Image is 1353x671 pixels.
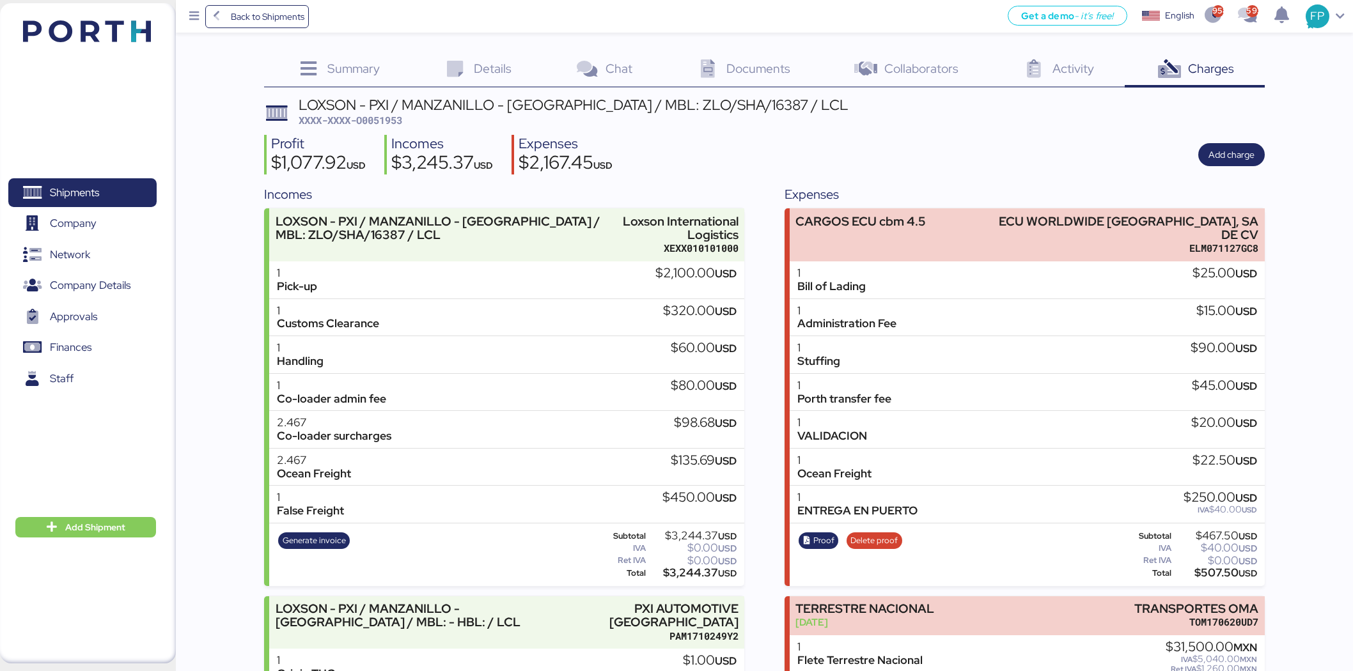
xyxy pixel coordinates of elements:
[1191,416,1257,430] div: $20.00
[797,392,891,406] div: Porth transfer fee
[8,178,157,208] a: Shipments
[519,153,613,175] div: $2,167.45
[785,185,1265,204] div: Expenses
[519,135,613,153] div: Expenses
[231,9,304,24] span: Back to Shipments
[50,183,99,202] span: Shipments
[718,530,737,542] span: USD
[598,532,646,541] div: Subtotal
[1235,454,1257,468] span: USD
[277,467,351,481] div: Ocean Freight
[648,568,737,578] div: $3,244.37
[474,60,512,77] span: Details
[797,355,840,368] div: Stuffing
[1119,556,1172,565] div: Ret IVA
[671,379,737,393] div: $80.00
[1239,530,1257,542] span: USD
[797,504,918,518] div: ENTREGA EN PUERTO
[598,556,646,565] div: Ret IVA
[299,114,402,127] span: XXXX-XXXX-O0051953
[1235,304,1257,318] span: USD
[1134,602,1258,615] div: TRANSPORTES OMA
[8,333,157,362] a: Finances
[15,517,156,537] button: Add Shipment
[1208,147,1255,162] span: Add charge
[795,602,934,615] div: TERRESTRE NACIONAL
[813,534,834,548] span: Proof
[797,467,872,481] div: Ocean Freight
[1165,9,1194,22] div: English
[1235,266,1257,281] span: USD
[276,215,615,242] div: LOXSON - PXI / MANZANILLO - [GEOGRAPHIC_DATA] / MBL: ZLO/SHA/16387 / LCL
[797,266,866,280] div: 1
[648,531,737,541] div: $3,244.37
[277,317,379,330] div: Customs Clearance
[715,416,737,430] span: USD
[606,60,632,77] span: Chat
[715,266,737,281] span: USD
[718,555,737,567] span: USD
[662,491,737,505] div: $450.00
[797,429,867,443] div: VALIDACION
[799,532,838,549] button: Proof
[1196,304,1257,318] div: $15.00
[1119,544,1172,553] div: IVA
[8,302,157,332] a: Approvals
[327,60,380,77] span: Summary
[1192,379,1257,393] div: $45.00
[184,6,205,27] button: Menu
[277,491,344,504] div: 1
[277,266,317,280] div: 1
[1235,341,1257,355] span: USD
[1174,543,1257,553] div: $40.00
[277,341,324,355] div: 1
[1235,416,1257,430] span: USD
[715,654,737,668] span: USD
[50,276,130,295] span: Company Details
[277,429,391,443] div: Co-loader surcharges
[1233,640,1257,654] span: MXN
[1242,505,1257,515] span: USD
[797,416,867,429] div: 1
[674,416,737,430] div: $98.68
[1198,505,1209,515] span: IVA
[726,60,790,77] span: Documents
[715,454,737,468] span: USD
[347,159,366,171] span: USD
[1119,569,1172,578] div: Total
[663,304,737,318] div: $320.00
[271,135,366,153] div: Profit
[1181,654,1193,665] span: IVA
[8,364,157,393] a: Staff
[715,491,737,505] span: USD
[474,159,493,171] span: USD
[299,98,849,112] div: LOXSON - PXI / MANZANILLO - [GEOGRAPHIC_DATA] / MBL: ZLO/SHA/16387 / LCL
[1184,505,1257,514] div: $40.00
[277,392,386,406] div: Co-loader admin fee
[1240,654,1257,665] span: MXN
[1239,543,1257,554] span: USD
[1174,556,1257,566] div: $0.00
[795,215,926,228] div: CARGOS ECU cbm 4.5
[1193,454,1257,468] div: $22.50
[1310,8,1324,24] span: FP
[1239,555,1257,567] span: USD
[847,532,902,549] button: Delete proof
[277,280,317,293] div: Pick-up
[264,185,744,204] div: Incomes
[593,159,613,171] span: USD
[577,602,738,629] div: PXI AUTOMOTIVE [GEOGRAPHIC_DATA]
[277,355,324,368] div: Handling
[981,242,1258,255] div: ELM071127GC8
[50,214,97,233] span: Company
[50,369,74,388] span: Staff
[277,454,351,467] div: 2.467
[797,280,866,293] div: Bill of Lading
[8,271,157,300] a: Company Details
[1184,491,1257,505] div: $250.00
[50,338,91,357] span: Finances
[65,520,125,535] span: Add Shipment
[797,317,896,330] div: Administration Fee
[1235,379,1257,393] span: USD
[50,307,97,326] span: Approvals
